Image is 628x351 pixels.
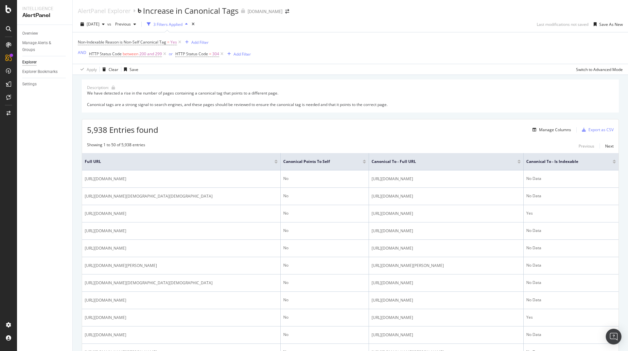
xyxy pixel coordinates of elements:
[605,142,614,150] button: Next
[22,40,61,53] div: Manage Alerts & Groups
[22,59,37,66] div: Explorer
[526,280,616,286] div: No Data
[191,40,209,45] div: Add Filter
[87,85,109,90] div: Description:
[573,64,623,75] button: Switch to Advanced Mode
[372,332,413,338] span: [URL][DOMAIN_NAME]
[143,5,238,16] div: Increase in Canonical Tags
[78,19,107,29] button: [DATE]
[85,245,126,252] span: [URL][DOMAIN_NAME]
[212,49,219,59] span: 304
[372,159,508,165] span: Canonical To - Full URL
[153,22,183,27] div: 3 Filters Applied
[283,176,366,182] div: No
[526,262,616,268] div: No Data
[113,21,131,27] span: Previous
[144,19,190,29] button: 3 Filters Applied
[283,228,366,234] div: No
[599,22,623,27] div: Save As New
[283,332,366,338] div: No
[372,210,413,217] span: [URL][DOMAIN_NAME]
[537,22,588,27] div: Last modifications not saved
[209,51,211,57] span: =
[372,176,413,182] span: [URL][DOMAIN_NAME]
[87,124,158,135] span: 5,938 Entries found
[89,51,122,57] span: HTTP Status Code
[372,314,413,321] span: [URL][DOMAIN_NAME]
[579,142,594,150] button: Previous
[530,126,571,134] button: Manage Columns
[22,81,68,88] a: Settings
[113,19,139,29] button: Previous
[372,262,444,269] span: [URL][DOMAIN_NAME][PERSON_NAME]
[22,5,67,12] div: Intelligence
[283,297,366,303] div: No
[109,67,118,72] div: Clear
[123,51,138,57] span: between
[579,125,614,135] button: Export as CSV
[372,193,413,200] span: [URL][DOMAIN_NAME]
[283,193,366,199] div: No
[283,314,366,320] div: No
[606,329,621,344] div: Open Intercom Messenger
[87,90,614,107] div: We have detected a rise in the number of pages containing a canonical tag that points to a differ...
[85,159,265,165] span: Full URL
[22,68,58,75] div: Explorer Bookmarks
[22,40,68,53] a: Manage Alerts & Groups
[22,59,68,66] a: Explorer
[283,210,366,216] div: No
[579,143,594,149] div: Previous
[85,176,126,182] span: [URL][DOMAIN_NAME]
[283,159,353,165] span: Canonical Points to Self
[283,280,366,286] div: No
[169,51,173,57] button: or
[22,30,68,37] a: Overview
[85,297,126,304] span: [URL][DOMAIN_NAME]
[167,39,169,45] span: =
[372,280,413,286] span: [URL][DOMAIN_NAME]
[372,228,413,234] span: [URL][DOMAIN_NAME]
[85,332,126,338] span: [URL][DOMAIN_NAME]
[100,64,118,75] button: Clear
[526,297,616,303] div: No Data
[183,38,209,46] button: Add Filter
[130,67,138,72] div: Save
[78,50,86,55] div: AND
[78,7,131,14] a: AlertPanel Explorer
[526,228,616,234] div: No Data
[78,39,166,45] span: Non-Indexable Reason is Non-Self Canonical Tag
[87,21,99,27] span: 2025 Sep. 1st
[526,159,603,165] span: Canonical To - Is Indexable
[526,176,616,182] div: No Data
[78,64,97,75] button: Apply
[526,245,616,251] div: No Data
[22,81,37,88] div: Settings
[22,68,68,75] a: Explorer Bookmarks
[85,314,126,321] span: [URL][DOMAIN_NAME]
[85,262,157,269] span: [URL][DOMAIN_NAME][PERSON_NAME]
[85,280,213,286] span: [URL][DOMAIN_NAME][DEMOGRAPHIC_DATA][DEMOGRAPHIC_DATA]
[22,30,38,37] div: Overview
[539,127,571,132] div: Manage Columns
[605,143,614,149] div: Next
[576,67,623,72] div: Switch to Advanced Mode
[107,21,113,27] span: vs
[248,8,283,15] div: [DOMAIN_NAME]
[591,19,623,29] button: Save As New
[234,51,251,57] div: Add Filter
[170,38,177,47] span: Yes
[225,50,251,58] button: Add Filter
[526,193,616,199] div: No Data
[526,314,616,320] div: Yes
[85,193,213,200] span: [URL][DOMAIN_NAME][DEMOGRAPHIC_DATA][DEMOGRAPHIC_DATA]
[121,64,138,75] button: Save
[372,297,413,304] span: [URL][DOMAIN_NAME]
[85,210,126,217] span: [URL][DOMAIN_NAME]
[87,67,97,72] div: Apply
[588,127,614,132] div: Export as CSV
[283,245,366,251] div: No
[283,262,366,268] div: No
[190,21,196,27] div: times
[87,142,145,150] div: Showing 1 to 50 of 5,938 entries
